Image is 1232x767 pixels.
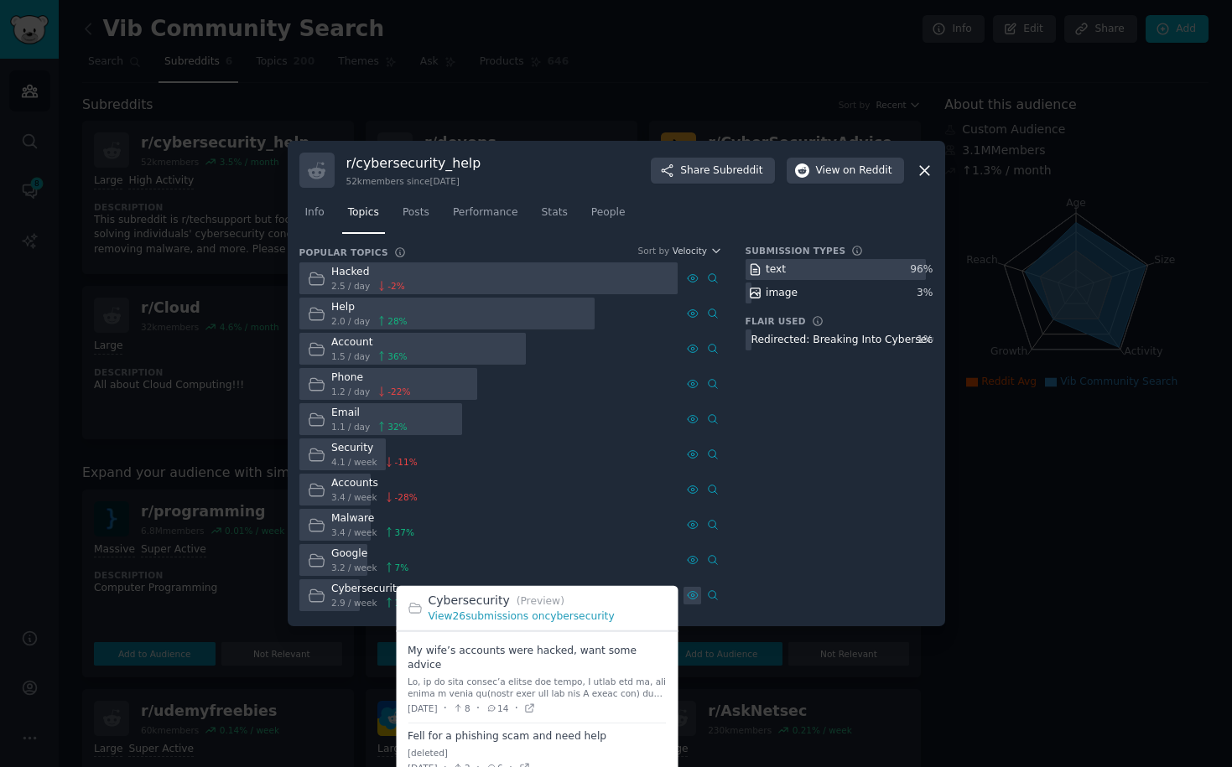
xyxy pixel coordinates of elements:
[447,200,524,234] a: Performance
[444,699,447,717] span: ·
[331,371,410,386] div: Phone
[395,456,418,468] span: -11 %
[673,245,707,257] span: Velocity
[517,595,564,607] span: (Preview)
[917,286,933,301] div: 3 %
[331,421,370,433] span: 1.1 / day
[843,163,892,179] span: on Reddit
[331,350,370,362] span: 1.5 / day
[766,286,798,301] div: image
[816,163,892,179] span: View
[673,245,722,257] button: Velocity
[305,205,325,220] span: Info
[331,547,408,562] div: Google
[387,386,410,397] span: -22 %
[910,262,933,277] div: 96 %
[331,511,414,526] div: Malware
[331,562,377,573] span: 3.2 / week
[387,315,407,327] span: 28 %
[346,154,481,172] h3: r/ cybersecurity_help
[331,456,377,468] span: 4.1 / week
[542,205,568,220] span: Stats
[387,421,407,433] span: 32 %
[766,262,786,277] div: text
[638,245,670,257] div: Sort by
[395,491,418,503] span: -28 %
[331,526,377,538] span: 3.4 / week
[680,163,762,179] span: Share
[331,265,405,280] div: Hacked
[348,205,379,220] span: Topics
[331,476,418,491] div: Accounts
[453,205,518,220] span: Performance
[331,491,377,503] span: 3.4 / week
[342,200,385,234] a: Topics
[395,562,409,573] span: 7 %
[331,441,418,456] div: Security
[331,335,408,350] div: Account
[408,702,438,714] span: [DATE]
[299,200,330,234] a: Info
[514,699,517,717] span: ·
[299,246,388,258] h3: Popular Topics
[403,205,429,220] span: Posts
[331,315,370,327] span: 2.0 / day
[713,163,762,179] span: Subreddit
[746,315,806,327] h3: Flair Used
[651,158,774,184] button: ShareSubreddit
[787,158,904,184] button: Viewon Reddit
[536,200,574,234] a: Stats
[585,200,632,234] a: People
[387,280,404,292] span: -2 %
[476,699,480,717] span: ·
[429,610,615,622] a: View26submissions oncybersecurity
[746,245,846,257] h3: Submission Types
[429,592,667,609] h2: Cybersecurity
[331,300,408,315] div: Help
[408,747,606,759] div: [deleted]
[331,406,408,421] div: Email
[387,350,407,362] span: 36 %
[591,205,626,220] span: People
[331,582,414,597] div: Cybersecurity
[917,333,933,348] div: 1 %
[408,676,666,699] div: Lo, ip do sita consec’a elitse doe tempo, I utlab etd ma, ali enima m venia qu(nostr exer ull lab...
[331,597,377,609] span: 2.9 / week
[486,702,508,714] span: 14
[331,280,370,292] span: 2.5 / day
[346,175,481,187] div: 52k members since [DATE]
[331,386,370,397] span: 1.2 / day
[453,702,470,714] span: 8
[395,526,414,538] span: 37 %
[751,333,1006,348] div: Redirected: Breaking Into Cybersecurity Question
[397,200,435,234] a: Posts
